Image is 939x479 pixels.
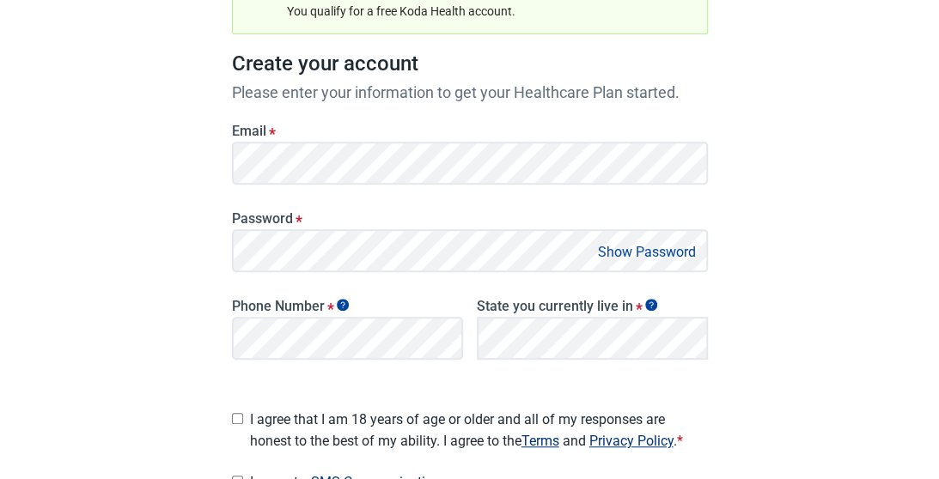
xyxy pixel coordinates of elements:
[645,299,657,311] span: Show tooltip
[589,433,674,449] a: Read our Privacy Policy
[232,210,708,227] label: Password
[250,409,708,452] span: I agree that I am 18 years of age or older and all of my responses are honest to the best of my a...
[232,81,708,104] p: Please enter your information to get your Healthcare Plan started.
[232,298,463,314] label: Phone Number
[232,48,708,81] h1: Create your account
[232,123,708,139] label: Email
[521,433,559,449] a: Read our Terms of Service
[593,240,701,264] button: Show Password
[337,299,349,311] span: Show tooltip
[287,2,674,21] div: You qualify for a free Koda Health account.
[477,298,708,314] label: State you currently live in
